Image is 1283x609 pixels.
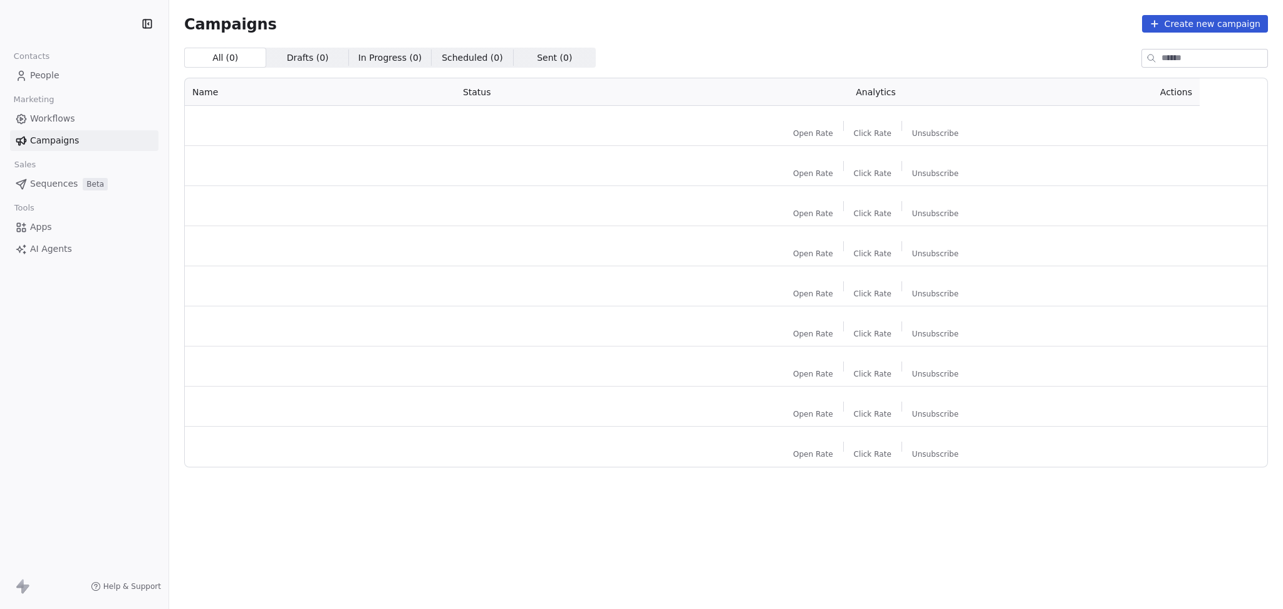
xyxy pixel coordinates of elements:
[10,130,158,151] a: Campaigns
[854,209,891,219] span: Click Rate
[358,51,422,65] span: In Progress ( 0 )
[912,409,958,419] span: Unsubscribe
[854,369,891,379] span: Click Rate
[912,369,958,379] span: Unsubscribe
[83,178,108,190] span: Beta
[103,581,161,591] span: Help & Support
[793,369,833,379] span: Open Rate
[442,51,503,65] span: Scheduled ( 0 )
[30,69,60,82] span: People
[10,108,158,129] a: Workflows
[912,128,958,138] span: Unsubscribe
[793,329,833,339] span: Open Rate
[854,329,891,339] span: Click Rate
[10,239,158,259] a: AI Agents
[912,289,958,299] span: Unsubscribe
[1142,15,1268,33] button: Create new campaign
[30,221,52,234] span: Apps
[793,249,833,259] span: Open Rate
[854,289,891,299] span: Click Rate
[10,217,158,237] a: Apps
[854,449,891,459] span: Click Rate
[702,78,1050,106] th: Analytics
[912,169,958,179] span: Unsubscribe
[854,128,891,138] span: Click Rate
[8,90,60,109] span: Marketing
[793,209,833,219] span: Open Rate
[287,51,329,65] span: Drafts ( 0 )
[30,242,72,256] span: AI Agents
[537,51,572,65] span: Sent ( 0 )
[793,409,833,419] span: Open Rate
[793,169,833,179] span: Open Rate
[30,134,79,147] span: Campaigns
[30,112,75,125] span: Workflows
[10,65,158,86] a: People
[854,169,891,179] span: Click Rate
[91,581,161,591] a: Help & Support
[912,249,958,259] span: Unsubscribe
[455,78,702,106] th: Status
[912,209,958,219] span: Unsubscribe
[8,47,55,66] span: Contacts
[30,177,78,190] span: Sequences
[793,449,833,459] span: Open Rate
[1050,78,1200,106] th: Actions
[184,15,277,33] span: Campaigns
[10,174,158,194] a: SequencesBeta
[854,409,891,419] span: Click Rate
[185,78,455,106] th: Name
[9,155,41,174] span: Sales
[793,128,833,138] span: Open Rate
[9,199,39,217] span: Tools
[912,329,958,339] span: Unsubscribe
[912,449,958,459] span: Unsubscribe
[854,249,891,259] span: Click Rate
[793,289,833,299] span: Open Rate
